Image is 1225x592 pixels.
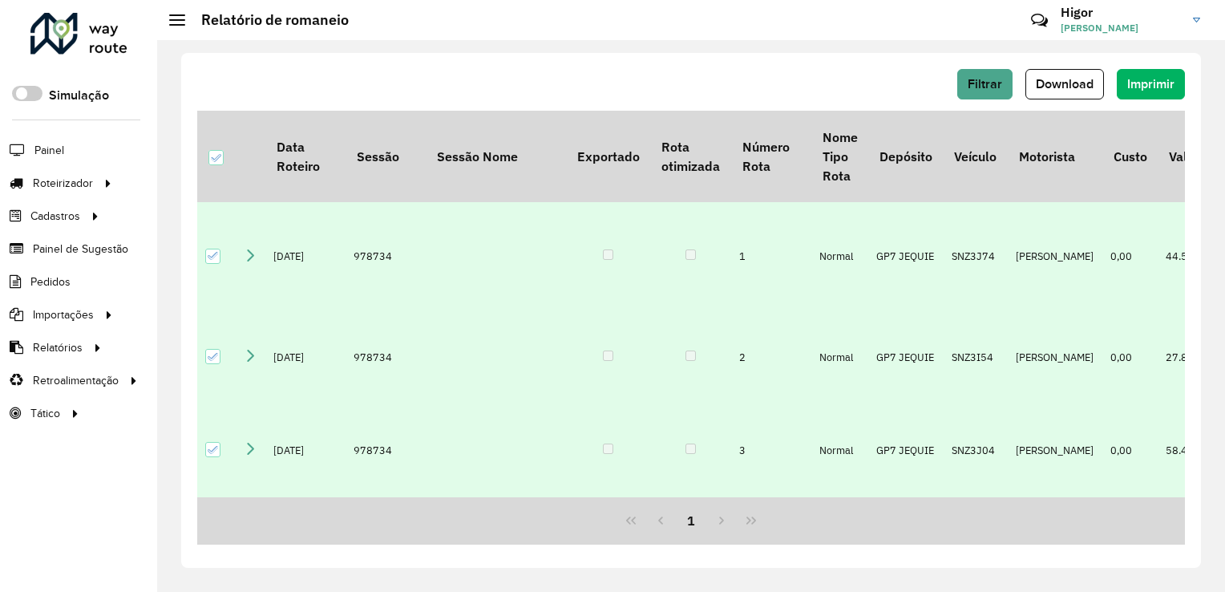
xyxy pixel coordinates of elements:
td: 44.570,26 [1158,202,1224,310]
th: Número Rota [731,111,811,202]
span: Painel de Sugestão [33,241,128,257]
span: Relatórios [33,339,83,356]
td: 4 [731,497,811,559]
th: Valor [1158,111,1224,202]
td: GP7 JEQUIE [868,497,943,559]
span: Retroalimentação [33,372,119,389]
td: Normal [811,310,868,403]
td: 0,00 [1102,497,1158,559]
span: Importações [33,306,94,323]
span: Painel [34,142,64,159]
h3: Higor [1061,5,1181,20]
td: 27.867,73 [1158,310,1224,403]
button: Imprimir [1117,69,1185,99]
td: SNZ3J04 [944,403,1008,497]
span: Cadastros [30,208,80,225]
th: Exportado [566,111,650,202]
th: Sessão [346,111,426,202]
th: Data Roteiro [265,111,346,202]
td: 978734 [346,403,426,497]
th: Veículo [944,111,1008,202]
th: Motorista [1008,111,1102,202]
button: Download [1025,69,1104,99]
td: GP7 JEQUIE [868,202,943,310]
a: Contato Rápido [1022,3,1057,38]
button: 1 [676,505,706,536]
td: [PERSON_NAME] [1008,202,1102,310]
td: Normal [811,403,868,497]
td: SNZ3I54 [944,310,1008,403]
span: [PERSON_NAME] [1061,21,1181,35]
td: 58.425,08 [1158,403,1224,497]
span: Tático [30,405,60,422]
td: 2 [731,310,811,403]
td: 0,00 [1102,403,1158,497]
td: Normal [811,202,868,310]
td: Normal [811,497,868,559]
td: QYZ9B98 [944,497,1008,559]
td: SNZ3J74 [944,202,1008,310]
h2: Relatório de romaneio [185,11,349,29]
td: 3 [731,403,811,497]
span: Filtrar [968,77,1002,91]
span: Pedidos [30,274,71,290]
th: Sessão Nome [426,111,566,202]
td: 978734 [346,202,426,310]
span: Imprimir [1127,77,1174,91]
td: [DATE] [265,403,346,497]
th: Custo [1102,111,1158,202]
span: Download [1036,77,1094,91]
td: 23.528,82 [1158,497,1224,559]
td: 0,00 [1102,202,1158,310]
th: Depósito [868,111,943,202]
td: GP7 JEQUIE [868,403,943,497]
td: [PERSON_NAME] [1008,403,1102,497]
td: 978734 [346,497,426,559]
td: [PERSON_NAME] [1008,310,1102,403]
th: Nome Tipo Rota [811,111,868,202]
td: [PERSON_NAME] [1008,497,1102,559]
span: Roteirizador [33,175,93,192]
td: 978734 [346,310,426,403]
td: 0,00 [1102,310,1158,403]
label: Simulação [49,86,109,105]
td: [DATE] [265,310,346,403]
th: Rota otimizada [650,111,730,202]
td: [DATE] [265,202,346,310]
td: 1 [731,202,811,310]
button: Filtrar [957,69,1013,99]
td: [DATE] [265,497,346,559]
td: GP7 JEQUIE [868,310,943,403]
